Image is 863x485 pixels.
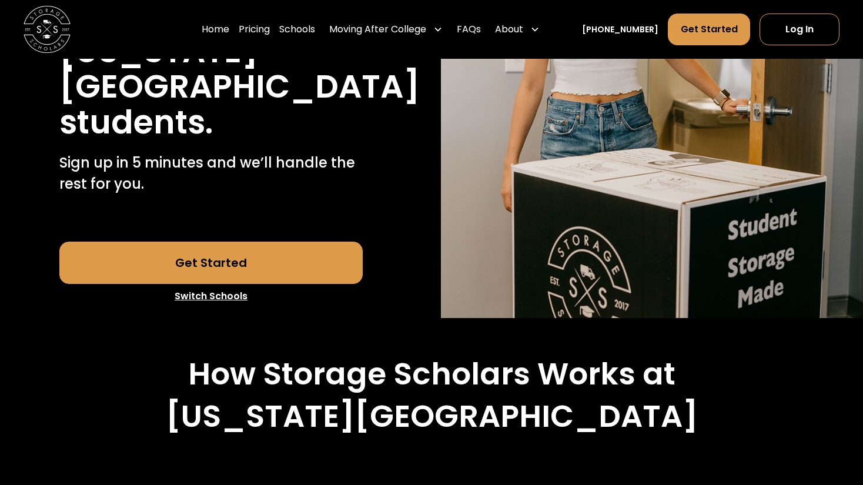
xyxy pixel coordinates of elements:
a: Schools [279,13,315,46]
a: FAQs [457,13,481,46]
a: Log In [760,14,839,45]
a: home [24,6,71,53]
div: About [490,13,544,46]
a: Home [202,13,229,46]
h1: [US_STATE][GEOGRAPHIC_DATA] [59,34,420,105]
div: Moving After College [329,22,426,36]
p: Sign up in 5 minutes and we’ll handle the rest for you. [59,152,363,195]
img: Storage Scholars main logo [24,6,71,53]
a: Switch Schools [59,284,363,309]
a: [PHONE_NUMBER] [582,24,658,36]
div: Moving After College [325,13,447,46]
h2: [US_STATE][GEOGRAPHIC_DATA] [166,398,698,435]
div: About [495,22,523,36]
a: Get Started [668,14,750,45]
h1: students. [59,105,213,141]
a: Get Started [59,242,363,284]
a: Pricing [239,13,270,46]
h2: How Storage Scholars Works at [188,356,675,393]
